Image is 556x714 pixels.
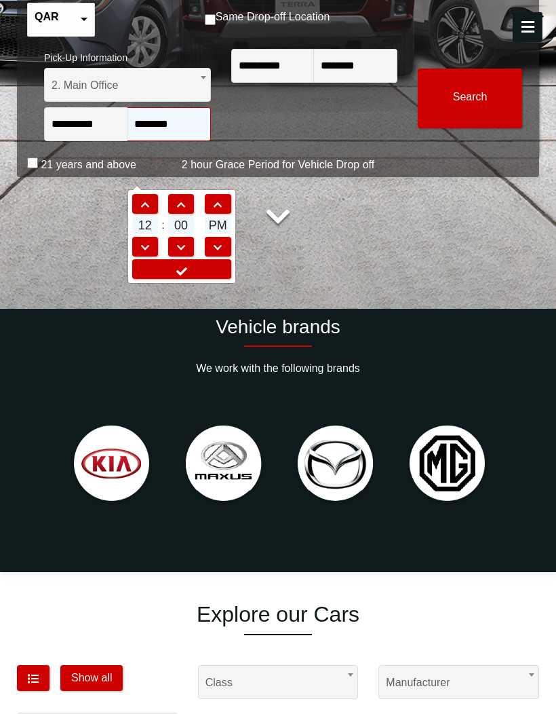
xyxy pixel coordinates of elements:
p: We work with the following brands [17,360,539,377]
label: 21 years and above [41,158,136,172]
h1: Explore our Cars [17,601,539,627]
td: : [159,215,167,236]
p: 2 hour Grace Period for Vehicle Drop off [17,157,539,173]
h2: Vehicle brands [17,316,539,339]
span: Manufacturer [378,665,539,699]
span: Class [198,665,359,699]
label: QAR [35,10,59,24]
span: 2. Main Office [52,69,203,102]
label: Same Drop-off Location [216,10,330,24]
img: Kia [62,415,161,514]
span: 12 [132,217,158,234]
span: 00 [168,217,194,234]
img: Maxus [174,415,273,514]
span: Manufacturer [386,666,532,700]
span: 2. Main Office [44,68,211,102]
span: Pick-Up Information [44,43,211,68]
button: Show all [60,665,123,691]
button: Modify Search [418,69,522,128]
span: Class [205,666,351,700]
img: MG [398,415,496,514]
span: PM [205,217,231,234]
img: Mazda [286,415,384,514]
